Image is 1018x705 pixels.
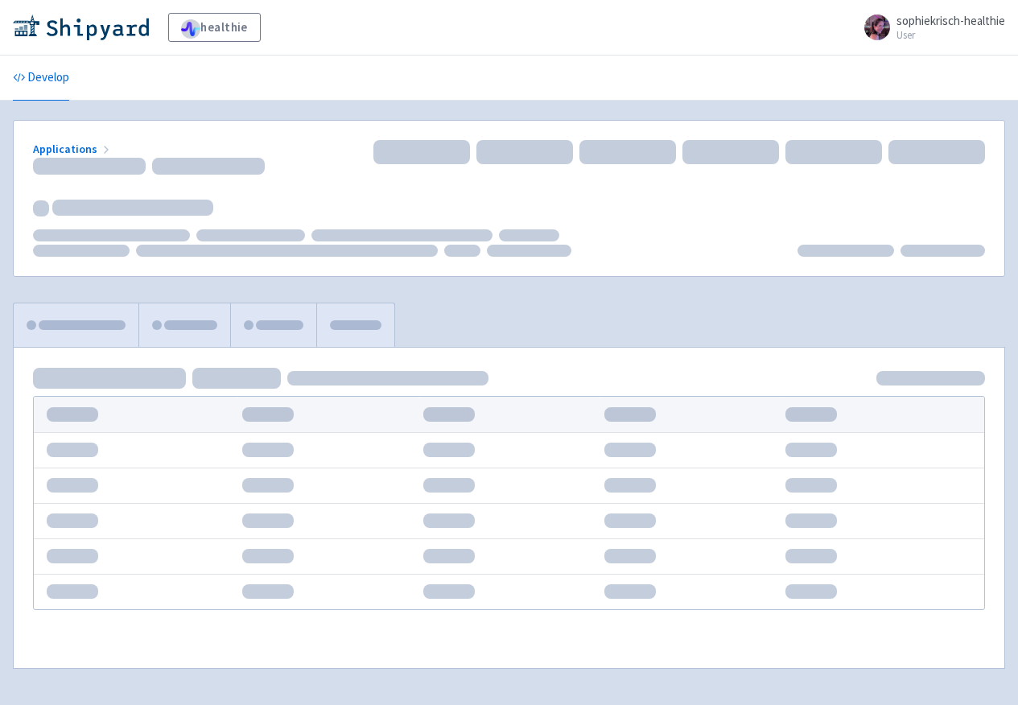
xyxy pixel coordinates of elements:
small: User [896,30,1005,40]
a: healthie [168,13,261,42]
span: sophiekrisch-healthie [896,13,1005,28]
a: sophiekrisch-healthie User [855,14,1005,40]
img: Shipyard logo [13,14,149,40]
a: Applications [33,142,113,156]
a: Develop [13,56,69,101]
